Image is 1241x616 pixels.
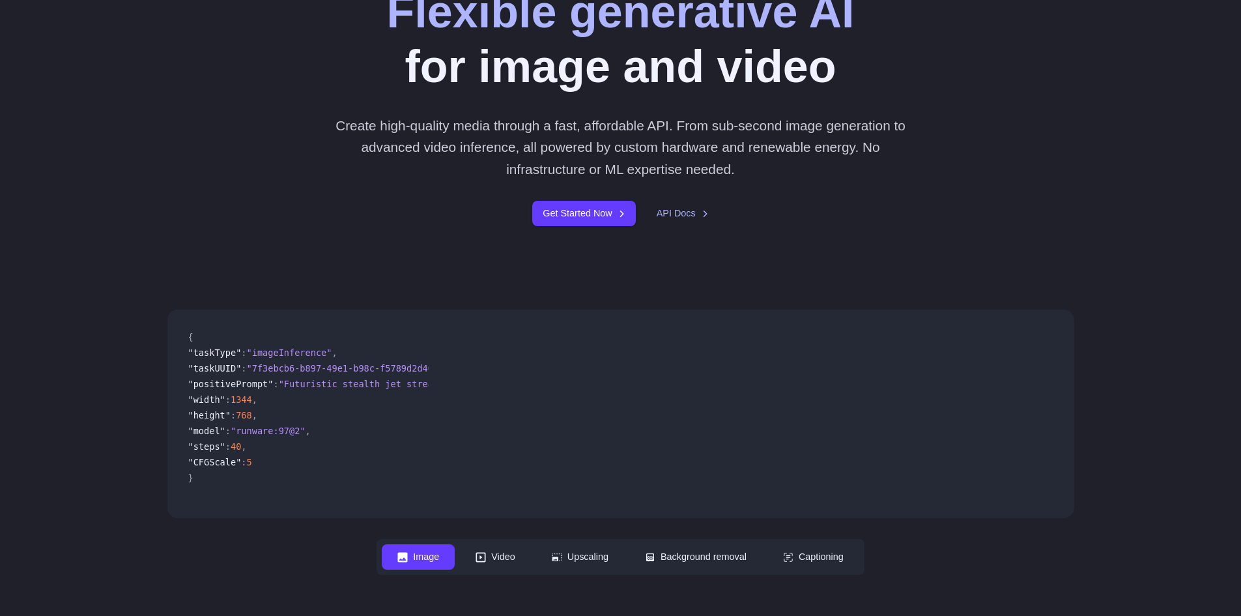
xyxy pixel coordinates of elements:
[225,441,231,452] span: :
[382,544,455,570] button: Image
[532,201,635,226] a: Get Started Now
[247,347,332,358] span: "imageInference"
[536,544,624,570] button: Upscaling
[188,347,242,358] span: "taskType"
[188,410,231,420] span: "height"
[273,379,278,389] span: :
[332,347,337,358] span: ,
[241,457,246,467] span: :
[330,115,911,180] p: Create high-quality media through a fast, affordable API. From sub-second image generation to adv...
[241,441,246,452] span: ,
[241,363,246,374] span: :
[460,544,531,570] button: Video
[767,544,859,570] button: Captioning
[657,206,709,221] a: API Docs
[236,410,252,420] span: 768
[279,379,764,389] span: "Futuristic stealth jet streaking through a neon-lit cityscape with glowing purple exhaust"
[252,410,257,420] span: ,
[247,363,449,374] span: "7f3ebcb6-b897-49e1-b98c-f5789d2d40d7"
[241,347,246,358] span: :
[188,379,274,389] span: "positivePrompt"
[188,332,193,342] span: {
[188,457,242,467] span: "CFGScale"
[231,426,306,436] span: "runware:97@2"
[629,544,762,570] button: Background removal
[225,426,231,436] span: :
[247,457,252,467] span: 5
[188,363,242,374] span: "taskUUID"
[188,394,225,405] span: "width"
[231,441,241,452] span: 40
[225,394,231,405] span: :
[231,410,236,420] span: :
[231,394,252,405] span: 1344
[188,473,193,483] span: }
[306,426,311,436] span: ,
[252,394,257,405] span: ,
[188,441,225,452] span: "steps"
[188,426,225,436] span: "model"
